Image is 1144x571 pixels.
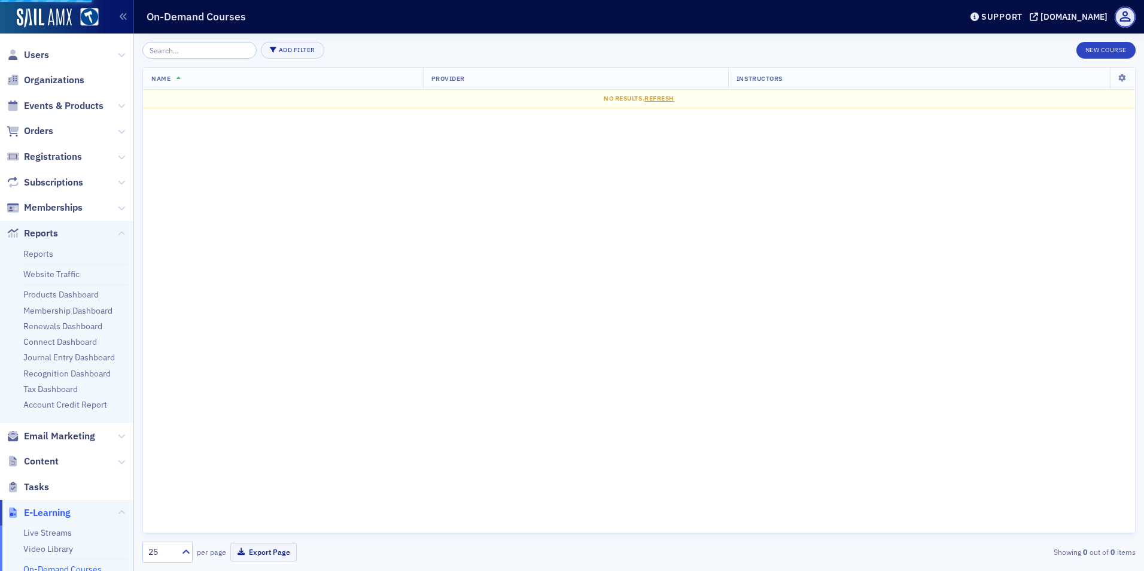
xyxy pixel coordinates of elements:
a: New Course [1076,44,1136,54]
a: Orders [7,124,53,138]
button: [DOMAIN_NAME] [1030,13,1112,21]
div: No results. [151,94,1127,104]
a: Events & Products [7,99,104,113]
a: Users [7,48,49,62]
a: Email Marketing [7,430,95,443]
span: Content [24,455,59,468]
a: E-Learning [7,506,71,520]
input: Search… [142,42,257,59]
div: Support [981,11,1023,22]
span: Provider [431,74,465,83]
button: Add Filter [261,42,324,59]
a: Tax Dashboard [23,384,78,394]
a: Live Streams [23,527,72,538]
span: Events & Products [24,99,104,113]
a: View Homepage [72,8,99,28]
h1: On-Demand Courses [147,10,246,24]
div: Showing out of items [813,546,1136,557]
a: Renewals Dashboard [23,321,102,332]
a: Membership Dashboard [23,305,112,316]
a: Memberships [7,201,83,214]
a: Content [7,455,59,468]
span: Instructors [737,74,783,83]
a: Website Traffic [23,269,80,280]
button: Export Page [230,543,297,561]
span: Registrations [24,150,82,163]
a: Connect Dashboard [23,336,97,347]
a: Video Library [23,543,73,554]
div: [DOMAIN_NAME] [1040,11,1108,22]
span: Memberships [24,201,83,214]
span: Orders [24,124,53,138]
a: Products Dashboard [23,289,99,300]
span: E-Learning [24,506,71,520]
span: Subscriptions [24,176,83,189]
span: Profile [1115,7,1136,28]
a: Journal Entry Dashboard [23,352,115,363]
a: Reports [7,227,58,240]
div: 25 [148,546,175,558]
a: Recognition Dashboard [23,368,111,379]
label: per page [197,546,226,557]
a: Tasks [7,481,49,494]
span: Tasks [24,481,49,494]
a: Subscriptions [7,176,83,189]
img: SailAMX [80,8,99,26]
strong: 0 [1081,546,1090,557]
a: Organizations [7,74,84,87]
span: Refresh [644,94,674,102]
span: Email Marketing [24,430,95,443]
strong: 0 [1109,546,1117,557]
a: Registrations [7,150,82,163]
a: Account Credit Report [23,399,107,410]
button: New Course [1076,42,1136,59]
span: Name [151,74,171,83]
a: Reports [23,248,53,259]
img: SailAMX [17,8,72,28]
span: Organizations [24,74,84,87]
span: Users [24,48,49,62]
span: Reports [24,227,58,240]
